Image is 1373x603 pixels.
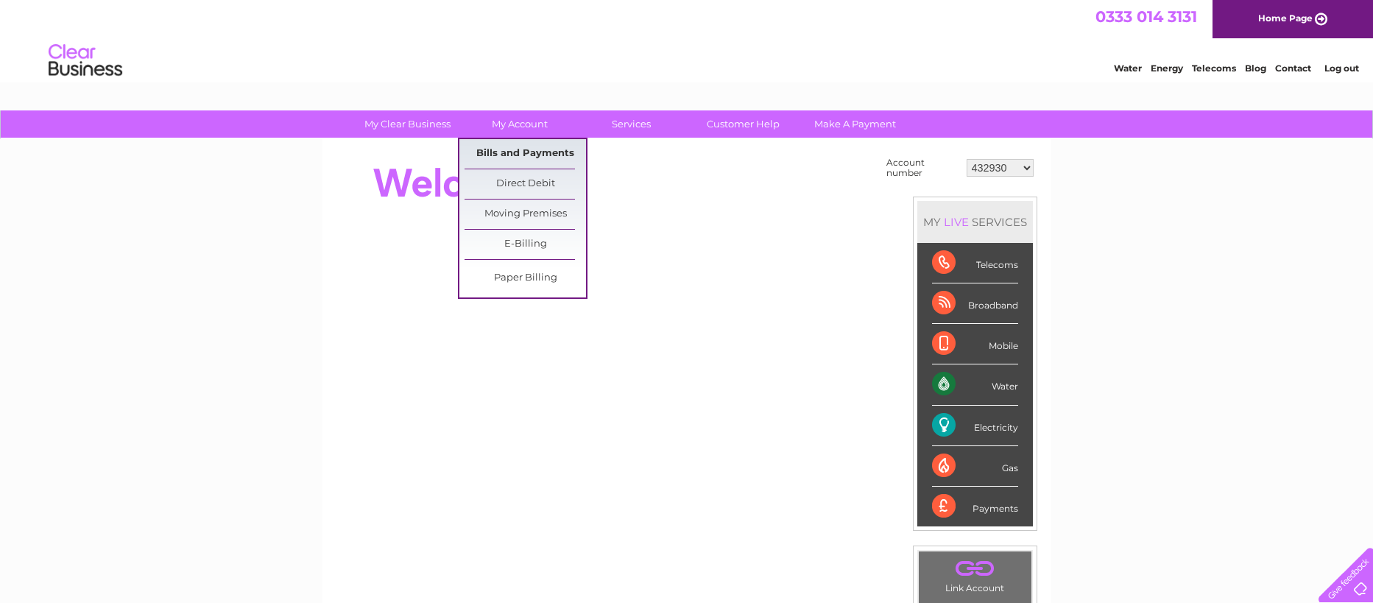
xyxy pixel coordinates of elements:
[917,201,1033,243] div: MY SERVICES
[932,364,1018,405] div: Water
[922,555,1028,581] a: .
[932,243,1018,283] div: Telecoms
[932,283,1018,324] div: Broadband
[1275,63,1311,74] a: Contact
[465,264,586,293] a: Paper Billing
[465,169,586,199] a: Direct Debit
[883,154,963,182] td: Account number
[459,110,580,138] a: My Account
[1245,63,1266,74] a: Blog
[48,38,123,83] img: logo.png
[465,200,586,229] a: Moving Premises
[1324,63,1359,74] a: Log out
[465,139,586,169] a: Bills and Payments
[932,324,1018,364] div: Mobile
[932,446,1018,487] div: Gas
[932,406,1018,446] div: Electricity
[571,110,692,138] a: Services
[347,110,468,138] a: My Clear Business
[1192,63,1236,74] a: Telecoms
[1114,63,1142,74] a: Water
[918,551,1032,597] td: Link Account
[682,110,804,138] a: Customer Help
[1151,63,1183,74] a: Energy
[1095,7,1197,26] a: 0333 014 3131
[339,8,1035,71] div: Clear Business is a trading name of Verastar Limited (registered in [GEOGRAPHIC_DATA] No. 3667643...
[465,230,586,259] a: E-Billing
[932,487,1018,526] div: Payments
[794,110,916,138] a: Make A Payment
[941,215,972,229] div: LIVE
